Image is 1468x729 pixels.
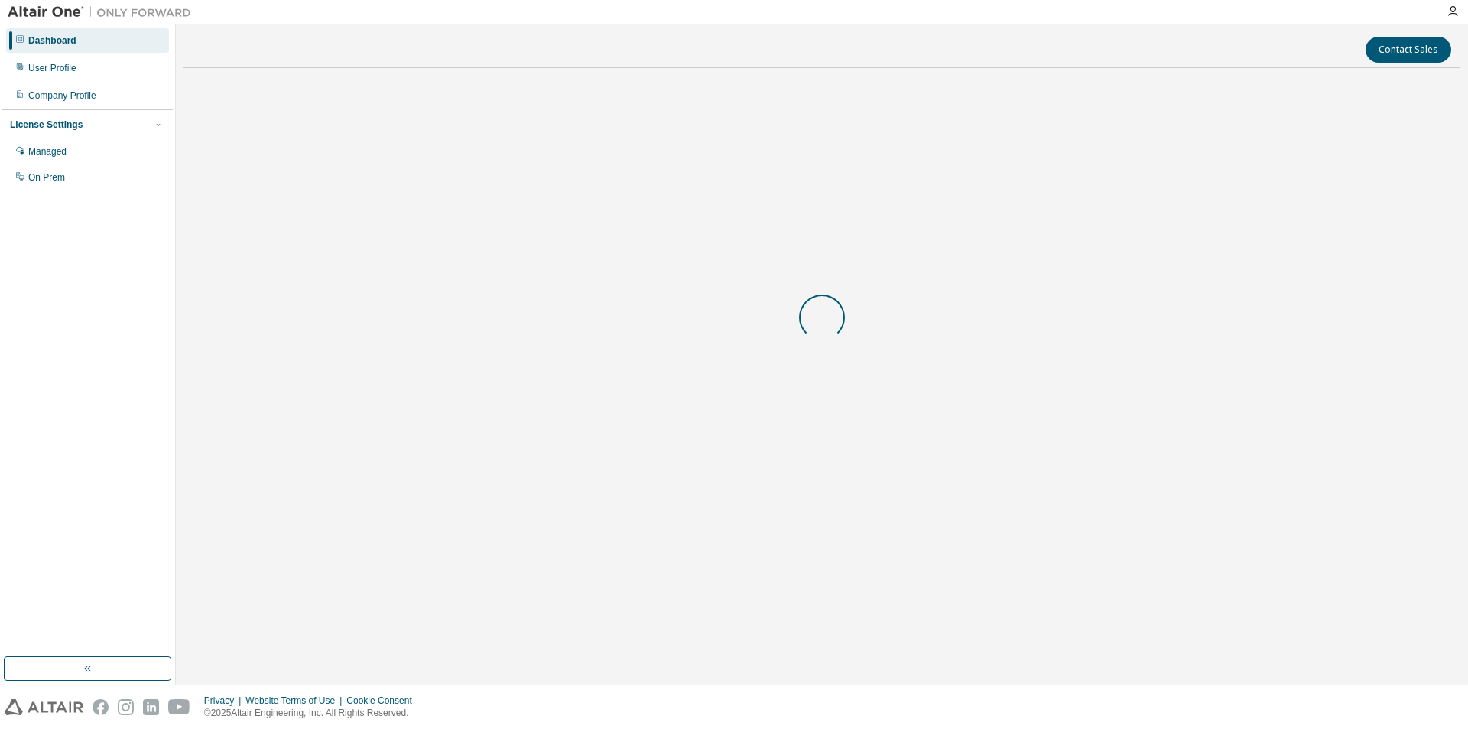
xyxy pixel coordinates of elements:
p: © 2025 Altair Engineering, Inc. All Rights Reserved. [204,707,421,720]
img: altair_logo.svg [5,699,83,715]
div: License Settings [10,119,83,131]
img: instagram.svg [118,699,134,715]
div: User Profile [28,62,76,74]
img: facebook.svg [93,699,109,715]
div: Managed [28,145,67,158]
div: Privacy [204,695,245,707]
button: Contact Sales [1366,37,1451,63]
img: Altair One [8,5,199,20]
div: Cookie Consent [346,695,421,707]
div: Website Terms of Use [245,695,346,707]
img: linkedin.svg [143,699,159,715]
div: Company Profile [28,89,96,102]
img: youtube.svg [168,699,190,715]
div: On Prem [28,171,65,184]
div: Dashboard [28,34,76,47]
